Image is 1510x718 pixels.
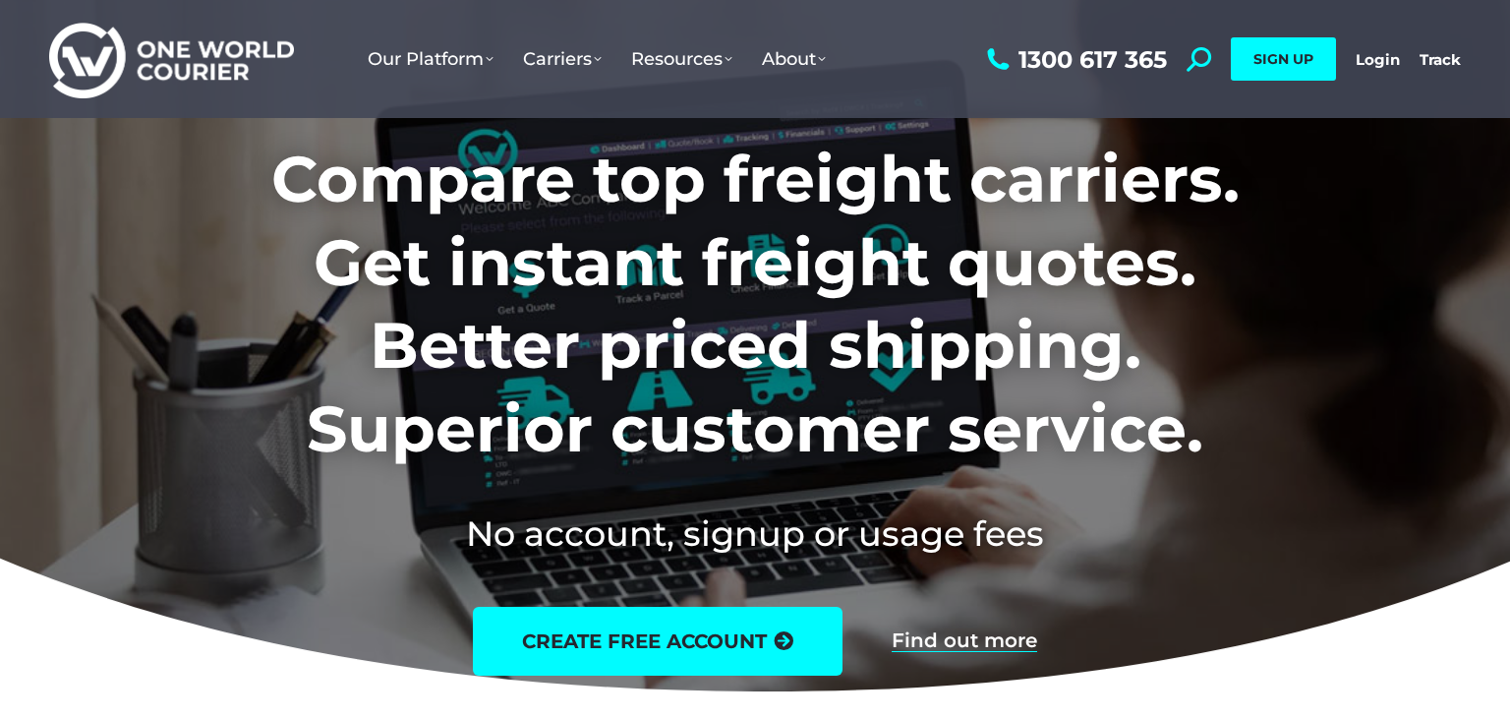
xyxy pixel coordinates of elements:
[892,630,1037,652] a: Find out more
[142,509,1369,558] h2: No account, signup or usage fees
[368,48,494,70] span: Our Platform
[616,29,747,90] a: Resources
[747,29,841,90] a: About
[762,48,826,70] span: About
[982,47,1167,72] a: 1300 617 365
[631,48,732,70] span: Resources
[1420,50,1461,69] a: Track
[1356,50,1400,69] a: Login
[49,20,294,99] img: One World Courier
[353,29,508,90] a: Our Platform
[142,138,1369,470] h1: Compare top freight carriers. Get instant freight quotes. Better priced shipping. Superior custom...
[1231,37,1336,81] a: SIGN UP
[523,48,602,70] span: Carriers
[1253,50,1313,68] span: SIGN UP
[508,29,616,90] a: Carriers
[473,607,842,676] a: create free account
